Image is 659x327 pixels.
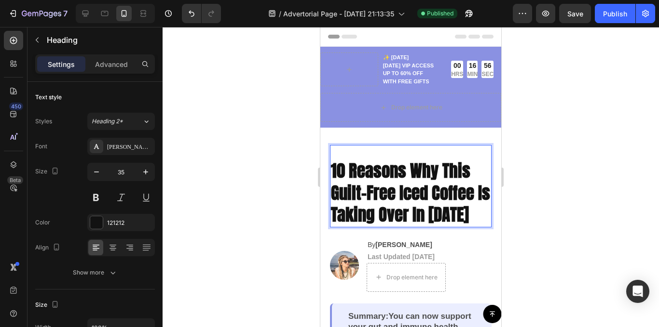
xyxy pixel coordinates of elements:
[35,218,50,227] div: Color
[35,241,62,254] div: Align
[87,113,155,130] button: Heading 2*
[63,8,68,19] p: 7
[603,9,627,19] div: Publish
[47,34,151,46] p: Heading
[9,103,23,110] div: 450
[95,59,128,69] p: Advanced
[35,299,61,312] div: Size
[92,117,123,126] span: Heading 2*
[35,117,52,126] div: Styles
[73,268,118,277] div: Show more
[107,219,152,227] div: 121212
[320,27,501,327] iframe: Design area
[35,165,61,178] div: Size
[182,4,221,23] div: Undo/Redo
[107,143,152,151] div: [PERSON_NAME]
[567,10,583,18] span: Save
[35,93,62,102] div: Text style
[626,280,649,303] div: Open Intercom Messenger
[35,264,155,281] button: Show more
[35,142,47,151] div: Font
[279,9,281,19] span: /
[7,176,23,184] div: Beta
[595,4,635,23] button: Publish
[283,9,394,19] span: Advertorial Page - [DATE] 21:13:35
[48,59,75,69] p: Settings
[427,9,453,18] span: Published
[4,4,72,23] button: 7
[559,4,591,23] button: Save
